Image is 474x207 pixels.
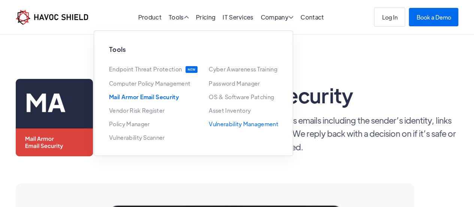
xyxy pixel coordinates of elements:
[16,10,88,25] a: home
[16,10,88,25] img: Havoc Shield logo
[169,14,189,21] div: Tools
[209,80,260,86] a: Password Manager
[109,94,179,100] a: Mail Armor Email Security
[94,21,293,156] nav: Tools
[109,121,150,127] a: Policy Manager
[289,14,293,20] span: 
[169,14,189,21] div: Tools
[437,171,474,207] iframe: Chat Widget
[185,66,197,73] div: NEW
[209,121,278,127] a: Vulnerability Management
[374,8,405,27] a: Log In
[184,14,189,20] span: 
[409,8,458,26] a: Book a Demo
[196,13,215,21] a: Pricing
[109,66,182,73] a: Endpoint Threat Protection
[109,46,278,53] h2: Tools
[301,13,324,21] a: Contact
[209,107,251,113] a: Asset Inventory
[109,134,165,141] a: Vulnerability Scanner
[261,14,294,21] div: Company
[209,66,277,72] a: Cyber Awareness Training
[138,13,161,21] a: Product
[223,13,254,21] a: IT Services
[109,107,164,113] a: Vendor Risk Register
[209,94,274,100] a: OS & Software Patching
[261,14,294,21] div: Company
[109,80,190,86] a: Computer Policy Management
